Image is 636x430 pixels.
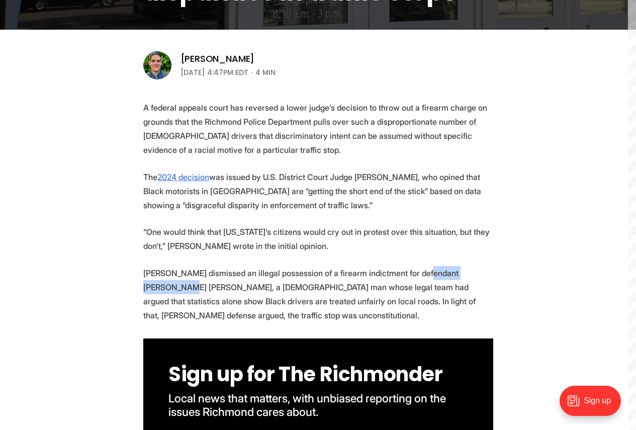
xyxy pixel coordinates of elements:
[168,391,448,418] span: Local news that matters, with unbiased reporting on the issues Richmond cares about.
[551,381,636,430] iframe: portal-trigger
[168,360,443,388] span: Sign up for The Richmonder
[143,225,493,253] p: “One would think that [US_STATE]’s citizens would cry out in protest over this situation, but the...
[180,53,255,65] a: [PERSON_NAME]
[255,66,276,78] span: 4 min
[143,170,493,212] p: The was issued by U.S. District Court Judge [PERSON_NAME], who opined that Black motorists in [GE...
[143,266,493,322] p: [PERSON_NAME] dismissed an illegal possession of a firearm indictment for defendant [PERSON_NAME]...
[180,66,248,78] time: [DATE] 4:47PM EDT
[157,172,209,182] a: 2024 decision
[143,51,171,79] img: Graham Moomaw
[143,101,493,157] p: A federal appeals court has reversed a lower judge’s decision to throw out a firearm charge on gr...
